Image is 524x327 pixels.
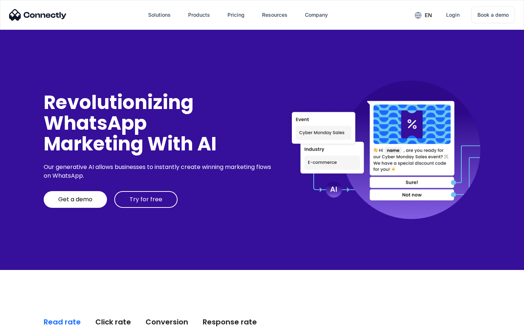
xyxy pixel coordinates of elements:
a: Get a demo [44,191,107,208]
div: Get a demo [58,196,92,203]
div: Click rate [95,317,131,327]
a: Book a demo [471,7,515,23]
div: Response rate [203,317,257,327]
a: Try for free [114,191,178,208]
div: Resources [262,10,287,20]
div: en [425,10,432,20]
a: Pricing [222,6,250,24]
div: Login [446,10,460,20]
a: Login [440,6,465,24]
div: Conversion [146,317,188,327]
div: Company [305,10,328,20]
div: Revolutionizing WhatsApp Marketing With AI [44,92,274,154]
div: Pricing [227,10,245,20]
div: Read rate [44,317,81,327]
div: Our generative AI allows businesses to instantly create winning marketing flows on WhatsApp. [44,163,274,180]
div: Try for free [130,196,162,203]
img: Connectly Logo [9,9,67,21]
div: Products [188,10,210,20]
div: Solutions [148,10,171,20]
